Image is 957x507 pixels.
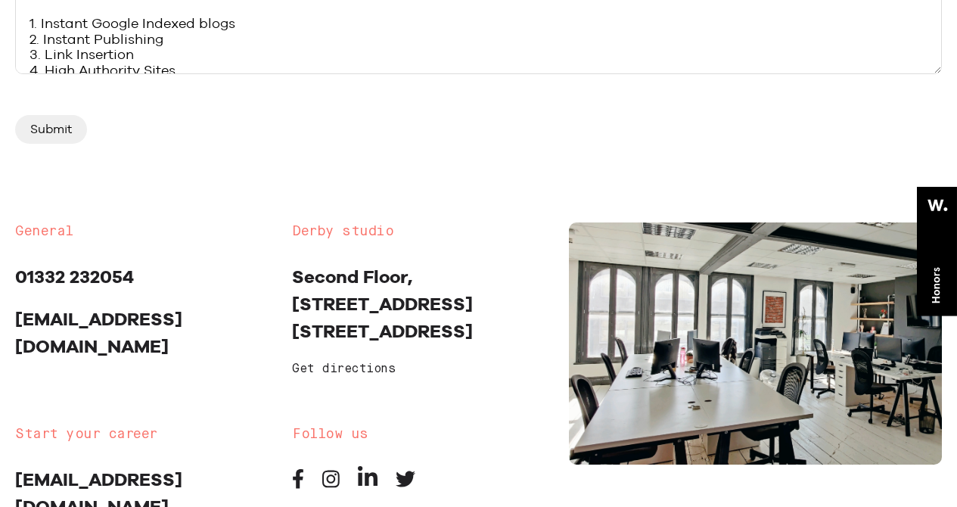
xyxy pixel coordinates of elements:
img: Our office [569,222,942,464]
input: Submit [15,115,87,144]
a: 01332 232054 [15,266,134,288]
a: Instagram [322,477,340,492]
a: Twitter [396,477,415,492]
a: Facebook [292,477,304,492]
a: [EMAIL_ADDRESS][DOMAIN_NAME] [15,308,182,357]
h2: Start your career [15,425,269,443]
a: Get directions [292,363,395,375]
h2: Follow us [292,425,546,443]
h2: Derby studio [292,222,546,241]
p: Second Floor, [STREET_ADDRESS] [STREET_ADDRESS] [292,263,546,345]
a: Linkedin [358,477,378,492]
h2: General [15,222,269,241]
